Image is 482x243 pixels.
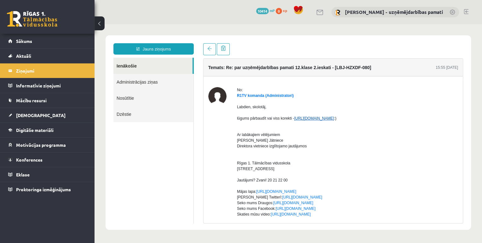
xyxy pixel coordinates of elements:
[16,187,71,192] span: Proktoringa izmēģinājums
[8,123,87,137] a: Digitālie materiāli
[283,8,287,13] span: xp
[8,63,87,78] a: Ziņojumi
[270,8,275,13] span: mP
[19,19,99,30] a: Jauns ziņojums
[199,92,239,96] a: [URL][DOMAIN_NAME]
[142,102,364,204] p: Ar labākajiem vēlējumiem [PERSON_NAME] Jātniece Direktora vietniece izglītojamo jautājumos Rīgas ...
[8,182,87,197] a: Proktoringa izmēģinājums
[16,112,66,118] span: [DEMOGRAPHIC_DATA]
[16,53,31,59] span: Aktuāli
[16,172,30,177] span: Eklase
[179,176,219,181] a: [URL][DOMAIN_NAME]
[345,9,443,15] a: [PERSON_NAME] - uzņēmējdarbības pamati
[8,167,87,182] a: Eklase
[19,66,99,82] a: Nosūtītie
[276,8,282,14] span: 0
[181,182,221,187] a: [URL][DOMAIN_NAME]
[114,63,132,81] img: R1TV komanda
[19,50,99,66] a: Administrācijas ziņas
[16,98,47,103] span: Mācību resursi
[8,78,87,93] a: Informatīvie ziņojumi
[8,152,87,167] a: Konferences
[256,8,275,13] a: 10414 mP
[16,142,66,148] span: Motivācijas programma
[19,33,98,50] a: Ienākošie
[142,63,364,68] div: No:
[176,188,216,192] a: [URL][DOMAIN_NAME]
[142,69,199,74] a: R1TV komanda (Administratori)
[341,40,364,46] div: 15:55 [DATE]
[7,11,57,27] a: Rīgas 1. Tālmācības vidusskola
[16,127,54,133] span: Digitālie materiāli
[8,93,87,108] a: Mācību resursi
[276,8,290,13] a: 0 xp
[16,78,87,93] legend: Informatīvie ziņojumi
[8,34,87,48] a: Sākums
[335,9,341,16] img: Solvita Kozlovska - uzņēmējdarbības pamati
[8,108,87,122] a: [DEMOGRAPHIC_DATA]
[188,171,228,175] a: [URL][DOMAIN_NAME]
[16,63,87,78] legend: Ziņojumi
[8,138,87,152] a: Motivācijas programma
[114,41,277,46] h4: Temats: Re: par uzņēmējdarbības pamati 12.klase 2.ieskati - [LBJ-HZXDF-080]
[8,49,87,63] a: Aktuāli
[142,80,364,97] p: Labdien, skolotāj, lūgums pārbaudīt vai viss korekti - :)
[256,8,269,14] span: 10414
[16,157,43,163] span: Konferences
[16,38,32,44] span: Sākums
[19,82,99,98] a: Dzēstie
[162,165,202,169] a: [URL][DOMAIN_NAME]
